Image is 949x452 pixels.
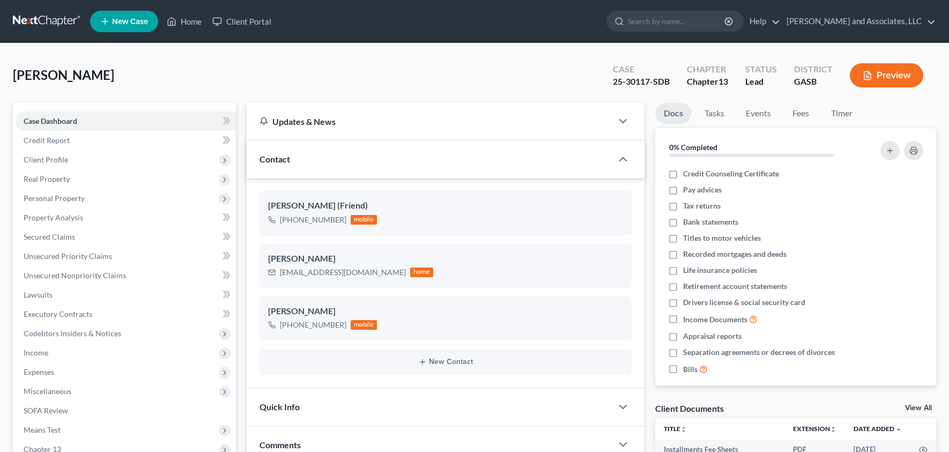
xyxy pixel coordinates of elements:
div: Status [745,63,777,76]
div: Chapter [687,63,728,76]
span: [PERSON_NAME] [13,67,114,83]
div: Case [613,63,670,76]
span: Separation agreements or decrees of divorces [683,347,835,358]
a: Home [161,12,207,31]
span: New Case [112,18,148,26]
i: unfold_more [830,426,836,433]
span: Codebtors Insiders & Notices [24,329,121,338]
span: Contact [260,154,290,164]
span: Lawsuits [24,290,53,299]
span: Bills [683,364,698,375]
span: Drivers license & social security card [683,297,805,308]
span: Income Documents [683,314,747,325]
span: Tax returns [683,201,721,211]
span: Personal Property [24,194,85,203]
a: Property Analysis [15,208,236,227]
span: Pay advices [683,184,722,195]
span: Appraisal reports [683,331,742,342]
a: Unsecured Priority Claims [15,247,236,266]
a: Case Dashboard [15,112,236,131]
strong: 0% Completed [669,143,717,152]
span: Property Analysis [24,213,83,222]
span: Recorded mortgages and deeds [683,249,787,260]
span: Expenses [24,367,54,376]
span: Retirement account statements [683,281,787,292]
div: [PERSON_NAME] [268,253,623,265]
a: Client Portal [207,12,277,31]
span: Quick Info [260,402,300,412]
a: Executory Contracts [15,305,236,324]
span: Bank statements [683,217,738,227]
div: [PERSON_NAME] [268,305,623,318]
span: Means Test [24,425,61,434]
a: Fees [784,103,818,124]
a: Help [744,12,780,31]
span: Titles to motor vehicles [683,233,761,243]
a: Titleunfold_more [664,425,687,433]
div: 25-30117-SDB [613,76,670,88]
span: Real Property [24,174,70,183]
a: Secured Claims [15,227,236,247]
div: [EMAIL_ADDRESS][DOMAIN_NAME] [280,267,406,278]
button: Preview [850,63,923,87]
div: Chapter [687,76,728,88]
span: Miscellaneous [24,387,71,396]
a: Lawsuits [15,285,236,305]
a: Tasks [696,103,733,124]
div: Updates & News [260,116,599,127]
a: Date Added expand_more [854,425,902,433]
div: mobile [351,320,377,330]
div: Client Documents [655,403,724,414]
i: expand_more [895,426,902,433]
a: [PERSON_NAME] and Associates, LLC [781,12,936,31]
span: SOFA Review [24,406,68,415]
span: Client Profile [24,155,68,164]
span: Credit Report [24,136,70,145]
span: Comments [260,440,301,450]
div: [PHONE_NUMBER] [280,320,346,330]
span: Executory Contracts [24,309,92,318]
a: Credit Report [15,131,236,150]
a: Timer [822,103,861,124]
span: Unsecured Nonpriority Claims [24,271,126,280]
div: Lead [745,76,777,88]
span: Credit Counseling Certificate [683,168,779,179]
div: mobile [351,215,377,225]
button: New Contact [268,358,623,366]
span: Income [24,348,48,357]
span: 13 [718,76,728,86]
div: home [410,268,434,277]
div: GASB [794,76,833,88]
i: unfold_more [680,426,687,433]
span: Life insurance policies [683,265,757,276]
input: Search by name... [628,11,726,31]
a: Docs [655,103,692,124]
div: [PERSON_NAME] (Friend) [268,199,623,212]
span: Secured Claims [24,232,75,241]
a: Unsecured Nonpriority Claims [15,266,236,285]
div: [PHONE_NUMBER] [280,214,346,225]
a: View All [905,404,932,412]
a: Extensionunfold_more [793,425,836,433]
span: Case Dashboard [24,116,77,125]
a: SOFA Review [15,401,236,420]
span: Unsecured Priority Claims [24,251,112,261]
div: District [794,63,833,76]
a: Events [737,103,780,124]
